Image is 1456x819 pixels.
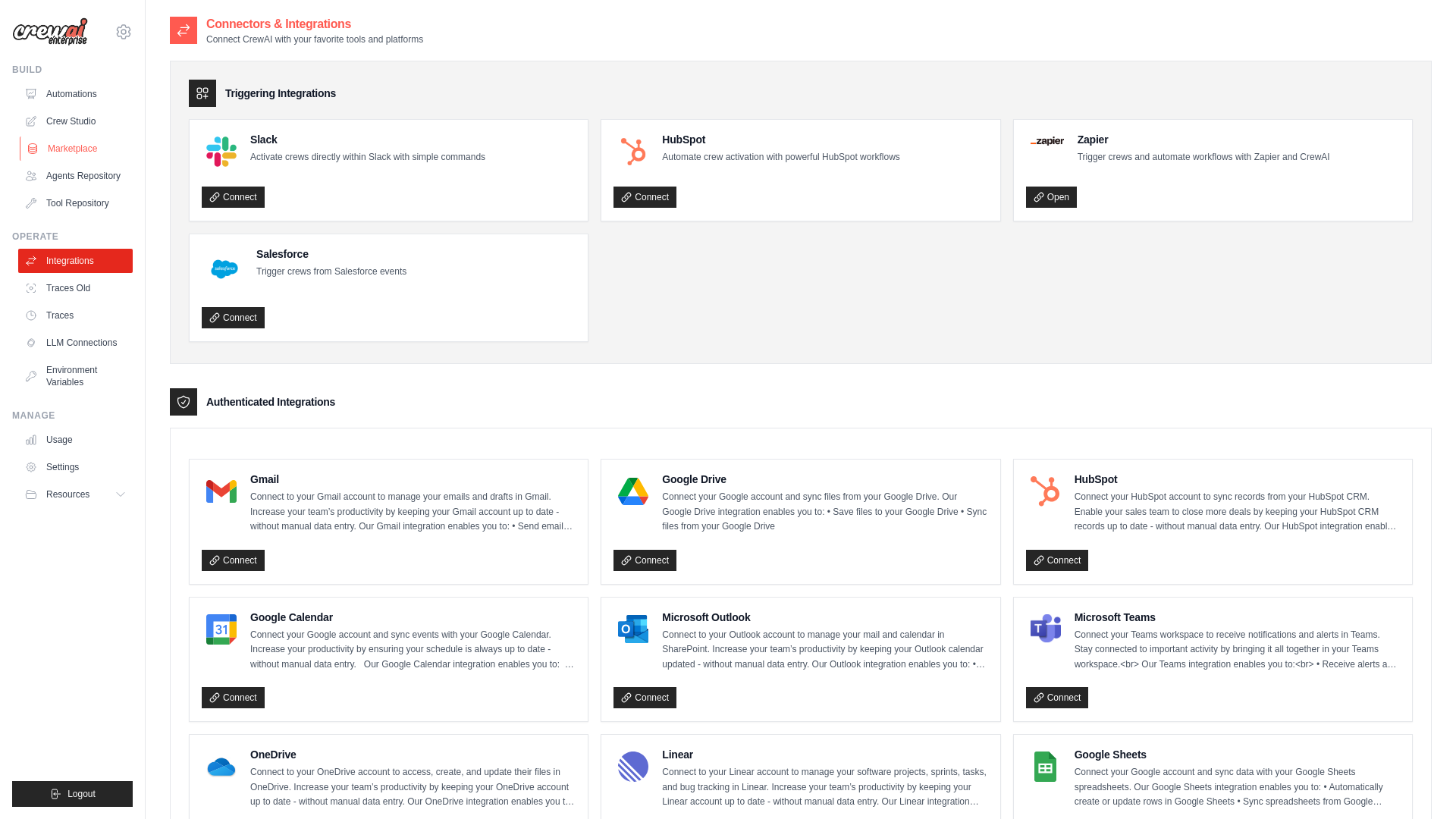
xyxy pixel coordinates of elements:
h4: Gmail [250,472,576,487]
a: Connect [202,187,265,208]
p: Connect your Google account and sync events with your Google Calendar. Increase your productivity... [250,628,576,673]
img: Zapier Logo [1031,136,1064,146]
a: Agents Repository [18,164,133,188]
a: Connect [1026,687,1089,708]
span: Logout [67,788,96,800]
a: Crew Studio [18,109,133,133]
img: Linear Logo [618,752,648,782]
a: Connect [202,550,265,571]
a: Traces [18,303,133,328]
h4: Google Drive [662,472,987,487]
img: Slack Logo [206,136,237,167]
h4: Linear [662,747,987,762]
a: Integrations [18,249,133,273]
div: Build [12,64,133,76]
img: Google Drive Logo [618,476,648,507]
h4: Microsoft Outlook [662,610,987,625]
img: Microsoft Teams Logo [1031,614,1061,645]
a: LLM Connections [18,331,133,355]
p: Connect your Teams workspace to receive notifications and alerts in Teams. Stay connected to impo... [1075,628,1400,673]
img: OneDrive Logo [206,752,237,782]
h3: Triggering Integrations [225,86,336,101]
img: Microsoft Outlook Logo [618,614,648,645]
p: Connect to your Outlook account to manage your mail and calendar in SharePoint. Increase your tea... [662,628,987,673]
a: Connect [613,187,676,208]
h4: Zapier [1078,132,1330,147]
button: Logout [12,781,133,807]
img: Salesforce Logo [206,251,243,287]
h4: Microsoft Teams [1075,610,1400,625]
p: Activate crews directly within Slack with simple commands [250,150,485,165]
a: Traces Old [18,276,133,300]
a: Automations [18,82,133,106]
span: Resources [46,488,89,500]
img: HubSpot Logo [1031,476,1061,507]
p: Connect to your Gmail account to manage your emails and drafts in Gmail. Increase your team’s pro... [250,490,576,535]
h2: Connectors & Integrations [206,15,423,33]
a: Open [1026,187,1077,208]
img: HubSpot Logo [618,136,648,167]
a: Tool Repository [18,191,133,215]
div: Manage [12,409,133,422]
a: Connect [613,687,676,708]
h3: Authenticated Integrations [206,394,335,409]
a: Settings [18,455,133,479]
p: Automate crew activation with powerful HubSpot workflows [662,150,899,165]
h4: HubSpot [662,132,899,147]
h4: HubSpot [1075,472,1400,487]
a: Usage [18,428,133,452]
h4: Slack [250,132,485,147]
a: Connect [202,307,265,328]
div: Operate [12,231,133,243]
p: Connect your Google account and sync data with your Google Sheets spreadsheets. Our Google Sheets... [1075,765,1400,810]
h4: Google Calendar [250,610,576,625]
a: Connect [202,687,265,708]
img: Google Calendar Logo [206,614,237,645]
a: Marketplace [20,136,134,161]
p: Trigger crews and automate workflows with Zapier and CrewAI [1078,150,1330,165]
button: Resources [18,482,133,507]
img: Gmail Logo [206,476,237,507]
img: Logo [12,17,88,46]
a: Connect [613,550,676,571]
h4: Google Sheets [1075,747,1400,762]
h4: Salesforce [256,246,406,262]
p: Connect your Google account and sync files from your Google Drive. Our Google Drive integration e... [662,490,987,535]
p: Trigger crews from Salesforce events [256,265,406,280]
p: Connect to your OneDrive account to access, create, and update their files in OneDrive. Increase ... [250,765,576,810]
img: Google Sheets Logo [1031,752,1061,782]
p: Connect CrewAI with your favorite tools and platforms [206,33,423,45]
a: Environment Variables [18,358,133,394]
h4: OneDrive [250,747,576,762]
a: Connect [1026,550,1089,571]
p: Connect to your Linear account to manage your software projects, sprints, tasks, and bug tracking... [662,765,987,810]
p: Connect your HubSpot account to sync records from your HubSpot CRM. Enable your sales team to clo... [1075,490,1400,535]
